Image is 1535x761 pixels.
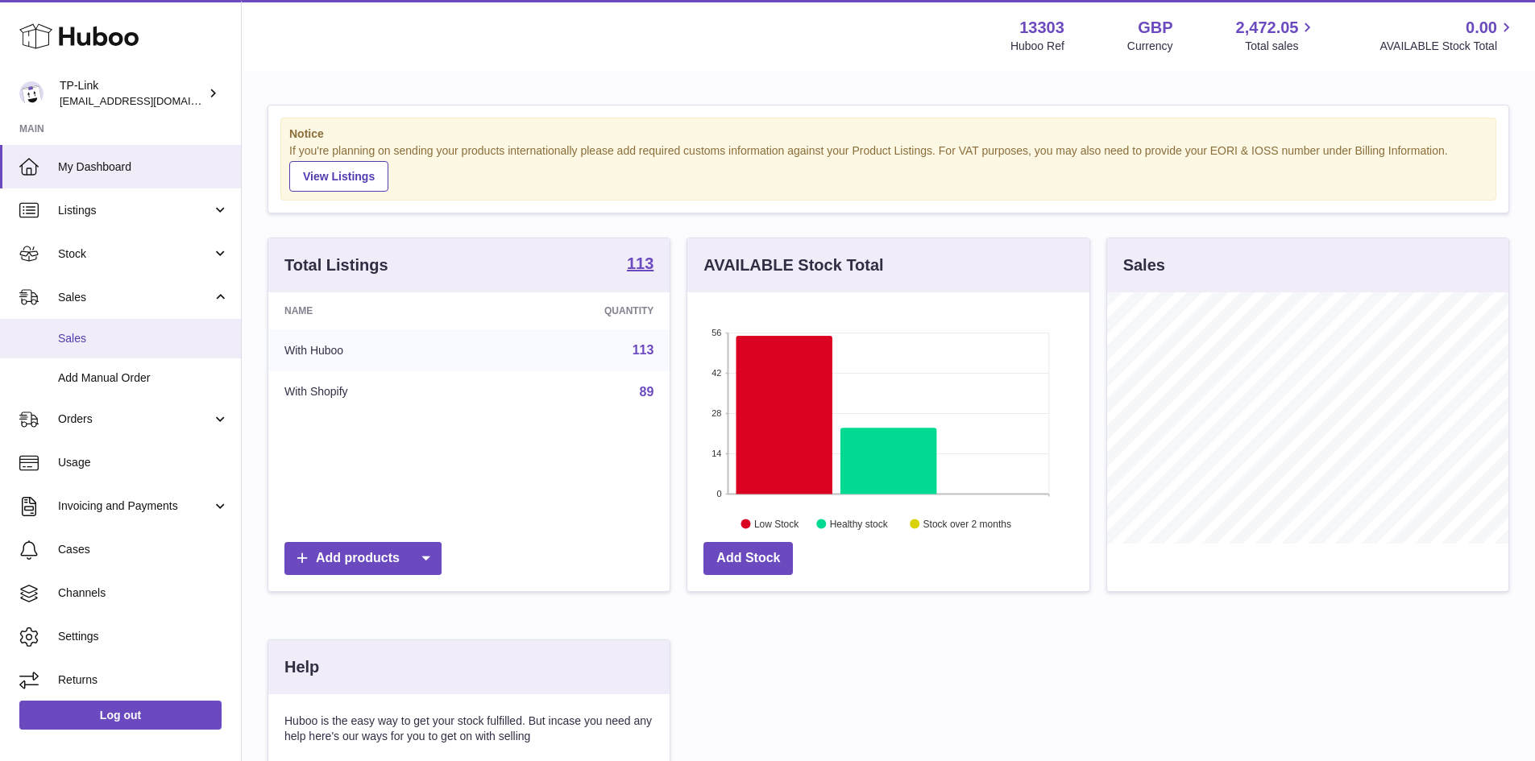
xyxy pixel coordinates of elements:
[703,254,883,276] h3: AVAILABLE Stock Total
[633,343,654,357] a: 113
[289,143,1487,192] div: If you're planning on sending your products internationally please add required customs informati...
[712,368,722,378] text: 42
[1466,17,1497,39] span: 0.00
[19,81,44,105] img: internalAdmin-13303@internal.huboo.com
[284,542,442,575] a: Add products
[289,126,1487,142] strong: Notice
[58,542,229,557] span: Cases
[1019,17,1064,39] strong: 13303
[58,290,212,305] span: Sales
[712,408,722,418] text: 28
[284,254,388,276] h3: Total Listings
[58,159,229,175] span: My Dashboard
[830,518,889,529] text: Healthy stock
[627,255,653,271] strong: 113
[1123,254,1165,276] h3: Sales
[58,629,229,644] span: Settings
[19,701,222,730] a: Log out
[268,329,485,371] td: With Huboo
[717,489,722,498] text: 0
[58,370,229,386] span: Add Manual Order
[58,455,229,470] span: Usage
[58,331,229,346] span: Sales
[284,713,653,744] p: Huboo is the easy way to get your stock fulfilled. But incase you need any help here's our ways f...
[1245,39,1317,54] span: Total sales
[712,449,722,458] text: 14
[923,518,1011,529] text: Stock over 2 months
[1127,39,1173,54] div: Currency
[268,292,485,329] th: Name
[640,385,654,399] a: 89
[703,542,793,575] a: Add Stock
[1379,17,1516,54] a: 0.00 AVAILABLE Stock Total
[58,672,229,688] span: Returns
[1138,17,1172,39] strong: GBP
[1010,39,1064,54] div: Huboo Ref
[60,78,205,109] div: TP-Link
[627,255,653,275] a: 113
[712,328,722,337] text: 56
[58,498,212,514] span: Invoicing and Payments
[1379,39,1516,54] span: AVAILABLE Stock Total
[485,292,670,329] th: Quantity
[1236,17,1317,54] a: 2,472.05 Total sales
[289,161,388,192] a: View Listings
[268,371,485,413] td: With Shopify
[58,412,212,427] span: Orders
[284,656,319,678] h3: Help
[58,585,229,601] span: Channels
[58,203,212,218] span: Listings
[58,246,212,262] span: Stock
[754,518,799,529] text: Low Stock
[60,94,237,107] span: [EMAIL_ADDRESS][DOMAIN_NAME]
[1236,17,1299,39] span: 2,472.05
